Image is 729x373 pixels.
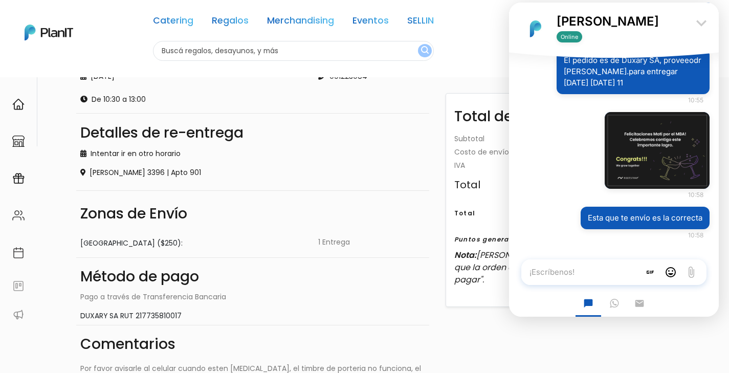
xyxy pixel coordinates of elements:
[267,16,334,29] a: Merchandising
[421,46,429,56] img: search_button-432b6d5273f82d61273b3651a40e1bd1b912527efae98b1b7a1b2c0702e16a8d.svg
[153,41,434,61] input: Buscá regalos, desayunos, y más
[80,167,425,178] div: [PERSON_NAME] 3396 | Apto 901
[454,209,476,218] div: Total
[454,180,480,190] div: Total
[80,334,425,355] div: Comentarios
[80,148,425,159] div: Intentar ir en otro horario
[80,238,183,249] label: [GEOGRAPHIC_DATA] ($250):
[505,19,717,46] button: PlanIt Logo [PERSON_NAME] de la [PERSON_NAME] Ver más opciones
[80,94,306,105] div: De 10:30 a 13:00
[12,209,25,222] img: people-662611757002400ad9ed0e3c099ab2801c6687ba6c219adb57efc949bc21e19d.svg
[12,172,25,185] img: campaigns-02234683943229c281be62815700db0a1741e53638e28bf9629b52c665b00959.svg
[509,3,719,317] iframe: ¡Te ayudamos a resolver tus acciones empresariales!
[80,292,425,302] div: Pago a través de Transferencia Bancaria
[454,235,525,244] div: Puntos generados:
[352,16,389,29] a: Eventos
[454,149,509,156] div: Costo de envío
[407,16,434,29] a: SELLIN
[153,16,193,29] a: Catering
[12,280,25,292] img: feedback-78b5a0c8f98aac82b08bfc38622c3050aee476f2c9584af64705fc4e61158814.svg
[212,16,249,29] a: Regalos
[12,98,25,111] img: home-e721727adea9d79c4d83392d1f703f7f8bce08238fde08b1acbfd93340b81755.svg
[454,249,672,286] span: [PERSON_NAME] acreditados los puntos una vez que la orden esté en estado "confirmado y listo para...
[80,311,425,321] div: DUXARY SA RUT 217735810017
[454,249,677,286] p: Nota:
[318,237,350,248] label: 1 Entrega
[12,309,25,321] img: partners-52edf745621dab592f3b2c58e3bca9d71375a7ef29c3b500c9f145b62cc070d4.svg
[12,247,25,259] img: calendar-87d922413cdce8b2cf7b7f5f62616a5cf9e4887200fb71536465627b3292af00.svg
[454,162,465,169] div: IVA
[12,135,25,147] img: marketplace-4ceaa7011d94191e9ded77b95e3339b90024bf715f7c57f8cf31f2d8c509eaba.svg
[454,136,484,143] div: Subtotal
[80,126,425,140] div: Detalles de re-entrega
[25,25,73,40] img: PlanIt Logo
[446,98,686,127] div: Total de la compra
[80,266,425,288] div: Método de pago
[80,203,425,225] div: Zonas de Envío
